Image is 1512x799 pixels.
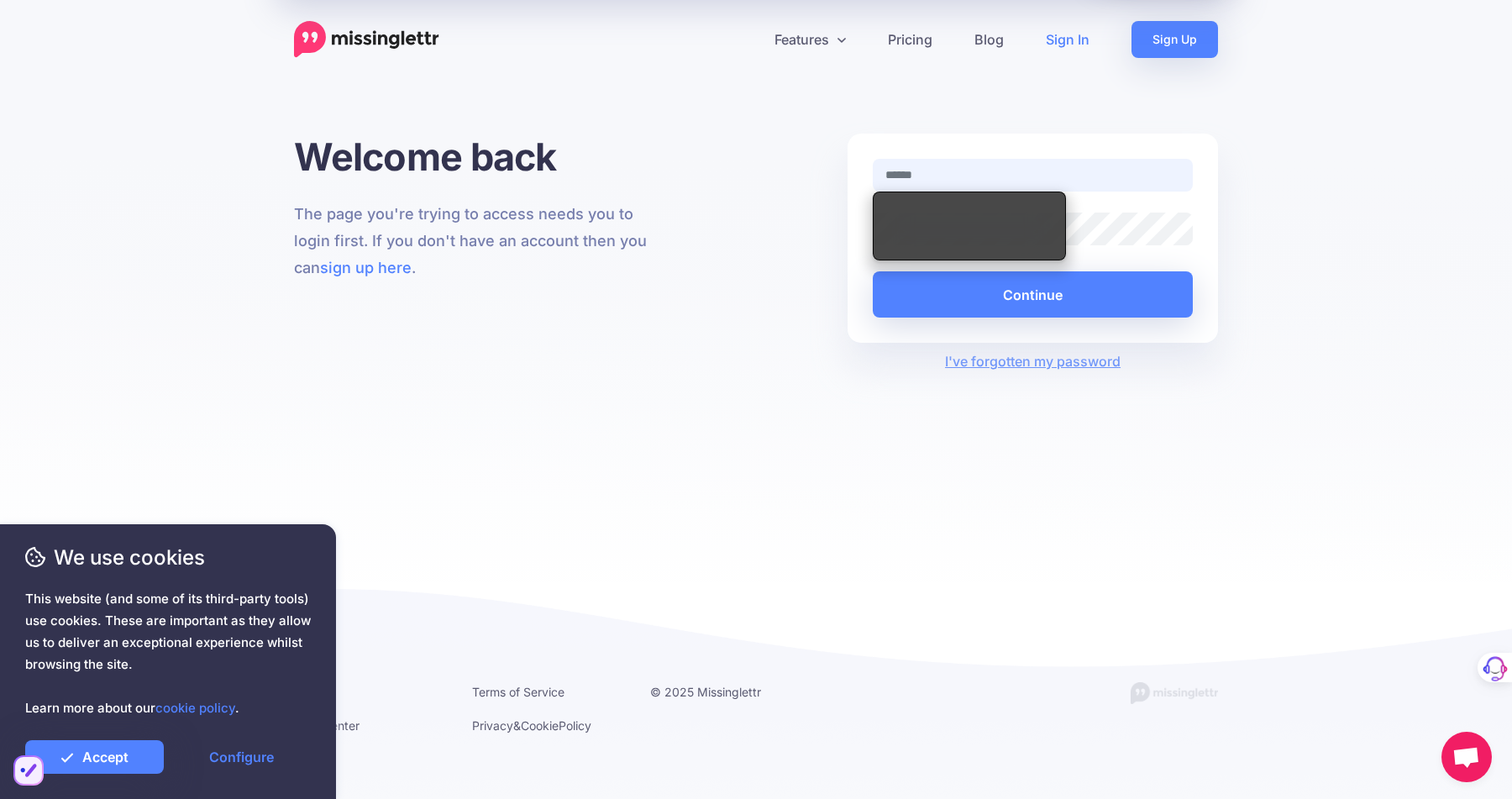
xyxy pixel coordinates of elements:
a: Sign In [1025,21,1110,58]
a: Configure [172,740,311,774]
a: Privacy [472,718,513,733]
h1: Welcome back [294,134,664,180]
li: & Policy [472,715,625,736]
span: We use cookies [25,543,311,572]
a: Cookie [521,718,559,733]
a: Pricing [867,21,953,58]
span: This website (and some of its third-party tools) use cookies. These are important as they allow u... [25,588,311,719]
a: Blog [953,21,1025,58]
a: Features [753,21,867,58]
a: Terms of Service [472,685,564,699]
li: © 2025 Missinglettr [650,681,803,702]
a: cookie policy [155,700,235,716]
a: Accept [25,740,164,774]
button: Continue [873,271,1193,318]
a: I've forgotten my password [945,353,1121,370]
a: Sign Up [1131,21,1218,58]
p: The page you're trying to access needs you to login first. If you don't have an account then you ... [294,201,664,281]
a: Open chat [1441,732,1492,782]
a: sign up here [320,259,412,276]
